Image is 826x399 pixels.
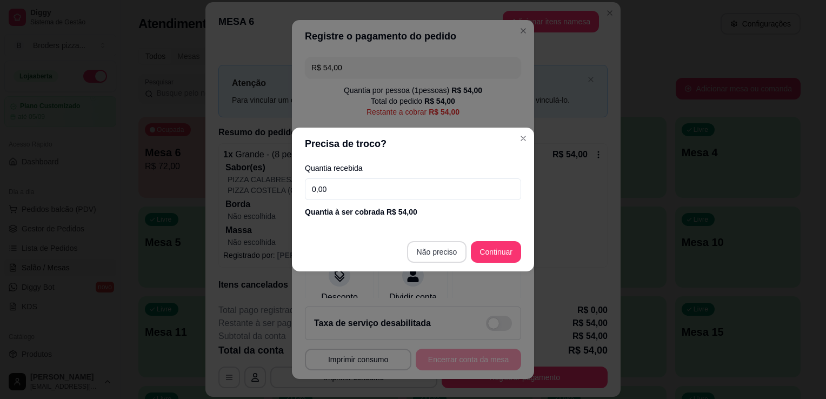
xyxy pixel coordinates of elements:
[292,128,534,160] header: Precisa de troco?
[515,130,532,147] button: Close
[407,241,467,263] button: Não preciso
[305,164,521,172] label: Quantia recebida
[471,241,521,263] button: Continuar
[305,207,521,217] div: Quantia à ser cobrada R$ 54,00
